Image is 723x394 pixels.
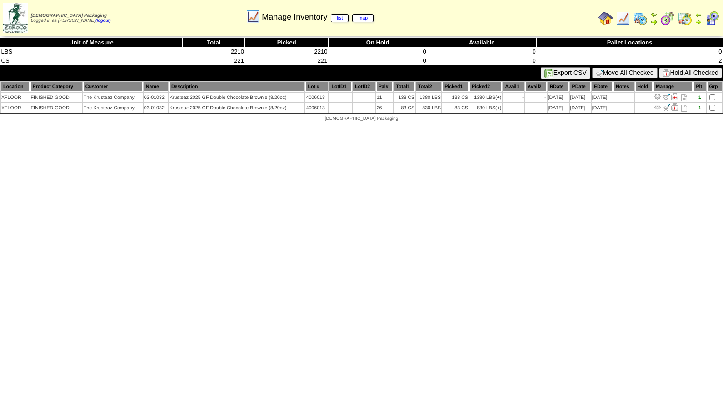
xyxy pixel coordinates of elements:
i: Note [681,94,687,101]
td: 830 LBS [416,103,441,113]
img: calendarinout.gif [678,11,692,25]
th: Name [144,82,168,92]
span: [DEMOGRAPHIC_DATA] Packaging [31,13,107,18]
td: Krusteaz 2025 GF Double Chocolate Brownie (8/20oz) [169,93,305,102]
img: excel.gif [544,69,553,78]
th: RDate [548,82,569,92]
td: 138 CS [394,93,415,102]
th: Unit of Measure [0,38,183,47]
td: 0 [328,47,427,56]
img: calendarblend.gif [660,11,675,25]
img: line_graph.gif [246,10,260,24]
img: calendarcustomer.gif [705,11,719,25]
a: list [331,14,349,22]
button: Export CSV [541,67,590,79]
td: [DATE] [592,103,613,113]
td: The Krusteaz Company [83,93,143,102]
th: Picked1 [442,82,469,92]
th: On Hold [328,38,427,47]
img: cart.gif [596,69,603,77]
button: Hold All Checked [659,68,722,78]
td: - [503,103,524,113]
a: (logout) [95,18,111,23]
td: - [525,93,547,102]
td: Krusteaz 2025 GF Double Chocolate Brownie (8/20oz) [169,103,305,113]
img: line_graph.gif [616,11,630,25]
th: Picked2 [469,82,502,92]
th: Total2 [416,82,441,92]
span: Manage Inventory [262,12,374,22]
th: EDate [592,82,613,92]
button: Move All Checked [592,68,658,78]
th: Total [183,38,245,47]
td: 0 [328,56,427,65]
th: Pal# [376,82,393,92]
td: XFLOOR [1,93,30,102]
td: [DATE] [570,93,591,102]
td: 830 LBS [469,103,502,113]
th: Manage [653,82,693,92]
td: CS [0,56,183,65]
img: Adjust [654,93,661,100]
img: hold.gif [663,69,670,77]
th: Description [169,82,305,92]
img: zoroco-logo-small.webp [3,3,28,33]
td: 1380 LBS [469,93,502,102]
th: Pallet Locations [537,38,723,47]
th: Available [427,38,537,47]
td: 4006013 [305,103,328,113]
td: 4006013 [305,93,328,102]
td: FINISHED GOOD [30,93,82,102]
td: 26 [376,103,393,113]
td: 03-01032 [144,93,168,102]
td: [DATE] [570,103,591,113]
td: [DATE] [592,93,613,102]
th: LotID2 [353,82,375,92]
img: calendarprod.gif [633,11,648,25]
div: 1 [694,95,705,100]
td: - [503,93,524,102]
div: 1 [694,105,705,111]
span: Logged in as [PERSON_NAME] [31,13,111,23]
img: arrowleft.gif [650,11,658,18]
td: 83 CS [442,103,469,113]
span: [DEMOGRAPHIC_DATA] Packaging [325,116,398,121]
img: arrowright.gif [650,18,658,25]
div: (+) [495,105,501,111]
td: [DATE] [548,93,569,102]
td: 0 [427,47,537,56]
i: Note [681,105,687,112]
td: 0 [537,47,723,56]
img: Adjust [654,103,661,111]
th: Product Category [30,82,82,92]
a: map [352,14,374,22]
td: 0 [427,56,537,65]
td: [DATE] [548,103,569,113]
td: 2210 [183,47,245,56]
td: 221 [183,56,245,65]
td: 1380 LBS [416,93,441,102]
th: PDate [570,82,591,92]
img: Move [663,103,670,111]
th: Location [1,82,30,92]
th: Avail2 [525,82,547,92]
td: 83 CS [394,103,415,113]
td: The Krusteaz Company [83,103,143,113]
th: Avail1 [503,82,524,92]
th: Lot # [305,82,328,92]
th: LotID1 [329,82,352,92]
td: 138 CS [442,93,469,102]
th: Total1 [394,82,415,92]
img: arrowleft.gif [695,11,702,18]
td: - [525,103,547,113]
td: 11 [376,93,393,102]
td: XFLOOR [1,103,30,113]
td: 03-01032 [144,103,168,113]
th: Picked [245,38,329,47]
th: Grp [707,82,722,92]
th: Customer [83,82,143,92]
td: FINISHED GOOD [30,103,82,113]
td: 2210 [245,47,329,56]
img: Manage Hold [671,103,678,111]
img: Move [663,93,670,100]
